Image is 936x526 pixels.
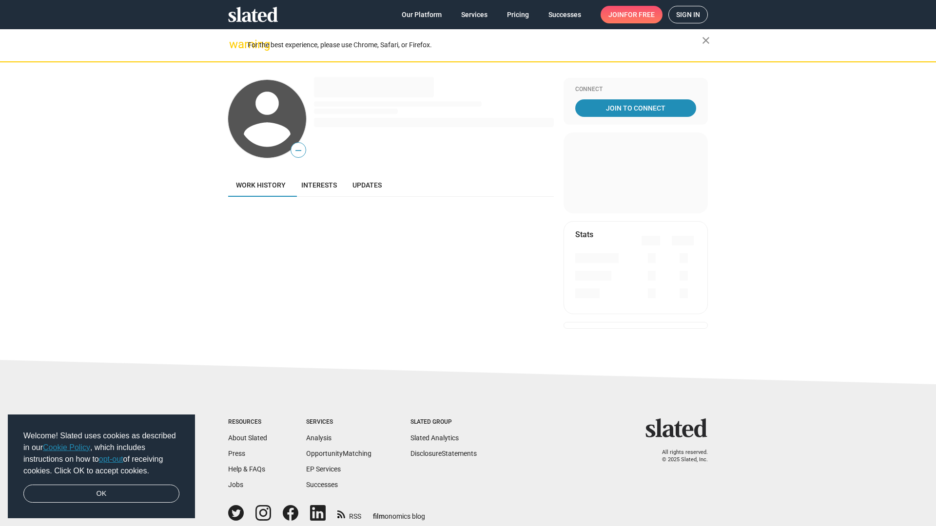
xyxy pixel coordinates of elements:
[306,481,338,488] a: Successes
[676,6,700,23] span: Sign in
[337,506,361,521] a: RSS
[507,6,529,23] span: Pricing
[8,414,195,519] div: cookieconsent
[301,181,337,189] span: Interests
[453,6,495,23] a: Services
[291,144,306,157] span: —
[228,481,243,488] a: Jobs
[394,6,449,23] a: Our Platform
[410,450,477,457] a: DisclosureStatements
[608,6,655,23] span: Join
[228,450,245,457] a: Press
[548,6,581,23] span: Successes
[293,173,345,197] a: Interests
[624,6,655,23] span: for free
[23,485,179,503] a: dismiss cookie message
[228,434,267,442] a: About Slated
[248,38,702,52] div: For the best experience, please use Chrome, Safari, or Firefox.
[306,418,371,426] div: Services
[99,455,123,463] a: opt-out
[373,504,425,521] a: filmonomics blog
[352,181,382,189] span: Updates
[541,6,589,23] a: Successes
[23,430,179,477] span: Welcome! Slated uses cookies as described in our , which includes instructions on how to of recei...
[410,418,477,426] div: Slated Group
[575,229,593,240] mat-card-title: Stats
[461,6,487,23] span: Services
[499,6,537,23] a: Pricing
[652,449,708,463] p: All rights reserved. © 2025 Slated, Inc.
[700,35,712,46] mat-icon: close
[345,173,390,197] a: Updates
[601,6,663,23] a: Joinfor free
[668,6,708,23] a: Sign in
[228,465,265,473] a: Help & FAQs
[373,512,385,520] span: film
[236,181,286,189] span: Work history
[575,86,696,94] div: Connect
[306,465,341,473] a: EP Services
[228,418,267,426] div: Resources
[228,173,293,197] a: Work history
[306,434,331,442] a: Analysis
[306,450,371,457] a: OpportunityMatching
[575,99,696,117] a: Join To Connect
[577,99,694,117] span: Join To Connect
[410,434,459,442] a: Slated Analytics
[402,6,442,23] span: Our Platform
[43,443,90,451] a: Cookie Policy
[229,38,241,50] mat-icon: warning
